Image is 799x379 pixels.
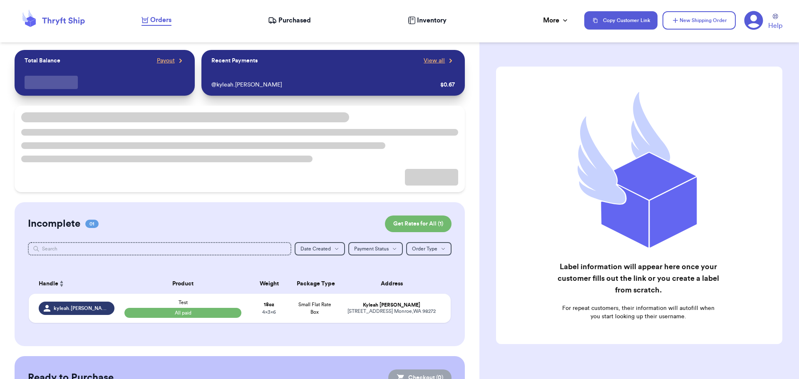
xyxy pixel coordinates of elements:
[663,11,736,30] button: New Shipping Order
[179,300,188,305] span: Test
[278,15,311,25] span: Purchased
[412,246,437,251] span: Order Type
[295,242,345,255] button: Date Created
[424,57,445,65] span: View all
[417,15,447,25] span: Inventory
[262,310,276,315] span: 4 x 3 x 6
[440,81,455,89] div: $ 0.67
[557,261,720,296] h2: Label information will appear here once your customer fills out the link or you create a label fr...
[408,15,447,25] a: Inventory
[543,15,569,25] div: More
[300,246,331,251] span: Date Created
[150,15,171,25] span: Orders
[337,274,451,294] th: Address
[54,305,109,312] span: kyleah.[PERSON_NAME]
[157,57,185,65] a: Payout
[157,57,175,65] span: Payout
[768,14,782,31] a: Help
[58,279,65,289] button: Sort ascending
[264,302,274,307] strong: 18 oz
[424,57,455,65] a: View all
[85,220,99,228] span: 01
[406,242,452,255] button: Order Type
[584,11,658,30] button: Copy Customer Link
[246,274,292,294] th: Weight
[768,21,782,31] span: Help
[124,308,242,318] span: All paid
[298,302,331,315] span: Small Flat Rate Box
[39,280,58,288] span: Handle
[268,15,311,25] a: Purchased
[292,274,337,294] th: Package Type
[119,274,247,294] th: Product
[211,81,437,89] div: @ kyleah.[PERSON_NAME]
[354,246,389,251] span: Payment Status
[342,302,441,308] div: Kyleah [PERSON_NAME]
[342,308,441,315] div: [STREET_ADDRESS] Monroe , WA 98272
[385,216,452,232] button: Get Rates for All (1)
[28,242,292,255] input: Search
[211,57,258,65] p: Recent Payments
[141,15,171,26] a: Orders
[348,242,403,255] button: Payment Status
[28,217,80,230] h2: Incomplete
[557,304,720,321] p: For repeat customers, their information will autofill when you start looking up their username.
[25,57,60,65] p: Total Balance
